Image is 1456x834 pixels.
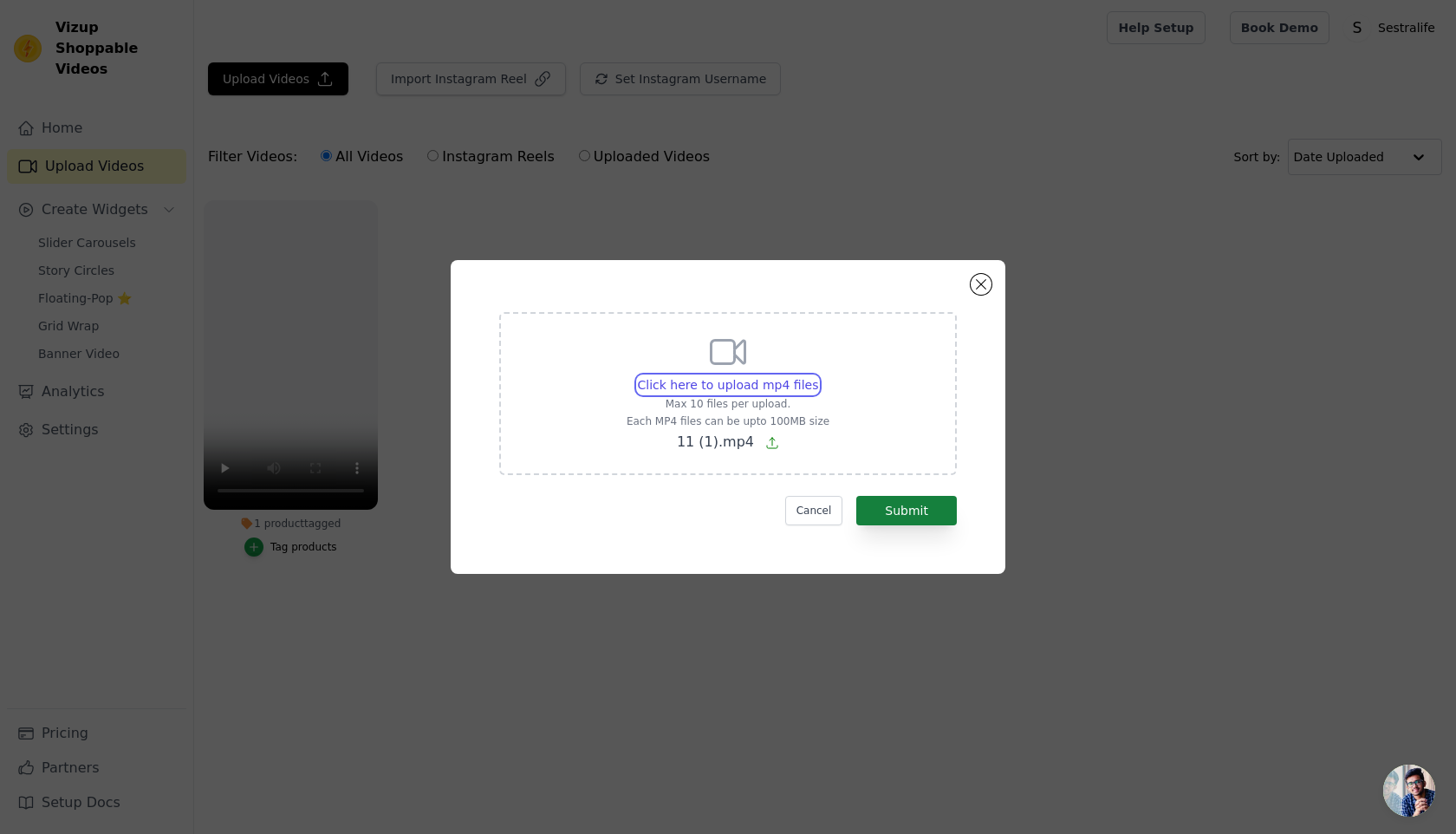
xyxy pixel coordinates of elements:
[856,496,957,525] button: Submit
[785,496,843,525] button: Cancel
[627,397,829,411] p: Max 10 files per upload.
[638,378,819,392] span: Click here to upload mp4 files
[971,274,991,295] button: Close modal
[1383,765,1435,817] div: Open chat
[627,414,829,428] p: Each MP4 files can be upto 100MB size
[677,433,754,450] span: 11 (1).mp4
